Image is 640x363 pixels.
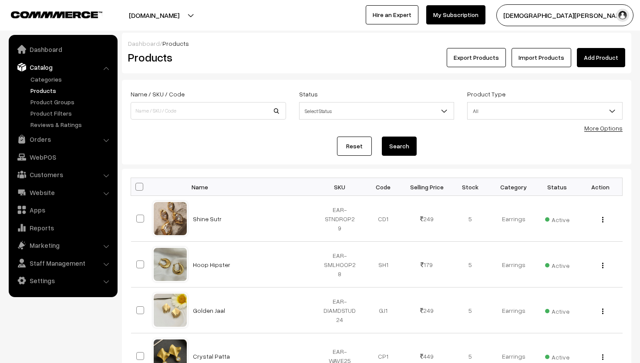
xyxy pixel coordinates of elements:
a: Reports [11,220,115,236]
th: Code [361,178,405,196]
span: Active [545,213,569,224]
td: Earrings [492,242,536,288]
th: Selling Price [405,178,448,196]
img: Menu [602,308,603,314]
a: Crystal Patta [193,353,230,360]
th: Status [536,178,579,196]
a: Golden Jaal [193,307,225,314]
td: Earrings [492,196,536,242]
a: More Options [584,124,623,132]
td: EAR-DIAMDSTUD24 [318,288,362,333]
span: Products [162,40,189,47]
a: Website [11,185,115,200]
td: EAR-STNDROP29 [318,196,362,242]
td: 5 [448,196,492,242]
input: Name / SKU / Code [131,102,286,120]
a: Staff Management [11,255,115,271]
button: Search [382,137,417,156]
a: Hoop Hipster [193,261,230,268]
td: Earrings [492,288,536,333]
a: Products [28,86,115,95]
th: Name [188,178,318,196]
img: COMMMERCE [11,11,102,18]
label: Product Type [467,89,505,99]
a: Import Products [512,48,571,67]
th: Category [492,178,536,196]
td: EAR-SMLHOOP28 [318,242,362,288]
a: Reset [337,137,372,156]
td: 5 [448,242,492,288]
a: My Subscription [426,5,485,24]
img: user [616,9,629,22]
th: Stock [448,178,492,196]
td: SH1 [361,242,405,288]
label: Name / SKU / Code [131,89,185,99]
span: All [467,102,623,120]
button: [DEMOGRAPHIC_DATA][PERSON_NAME] [496,4,633,26]
td: 179 [405,242,448,288]
a: Reviews & Ratings [28,120,115,129]
a: Settings [11,273,115,288]
img: Menu [602,354,603,360]
a: Dashboard [11,41,115,57]
a: Marketing [11,237,115,253]
td: CD1 [361,196,405,242]
a: Shine Sutr [193,215,222,223]
img: Menu [602,217,603,223]
td: GJ1 [361,288,405,333]
a: COMMMERCE [11,9,87,19]
div: / [128,39,625,48]
a: Catalog [11,59,115,75]
a: Product Groups [28,97,115,106]
a: Apps [11,202,115,218]
span: Active [545,305,569,316]
th: Action [579,178,623,196]
h2: Products [128,51,285,64]
a: Orders [11,131,115,147]
td: 249 [405,288,448,333]
span: All [468,103,622,119]
a: Product Filters [28,109,115,118]
a: WebPOS [11,149,115,165]
span: Active [545,350,569,362]
span: Select Status [299,102,455,120]
a: Dashboard [128,40,160,47]
label: Status [299,89,318,99]
a: Add Product [577,48,625,67]
td: 5 [448,288,492,333]
th: SKU [318,178,362,196]
td: 249 [405,196,448,242]
button: [DOMAIN_NAME] [98,4,210,26]
span: Active [545,259,569,270]
a: Customers [11,167,115,182]
a: Categories [28,75,115,84]
a: Hire an Expert [366,5,418,24]
img: Menu [602,263,603,268]
span: Select Status [300,103,454,119]
button: Export Products [447,48,506,67]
